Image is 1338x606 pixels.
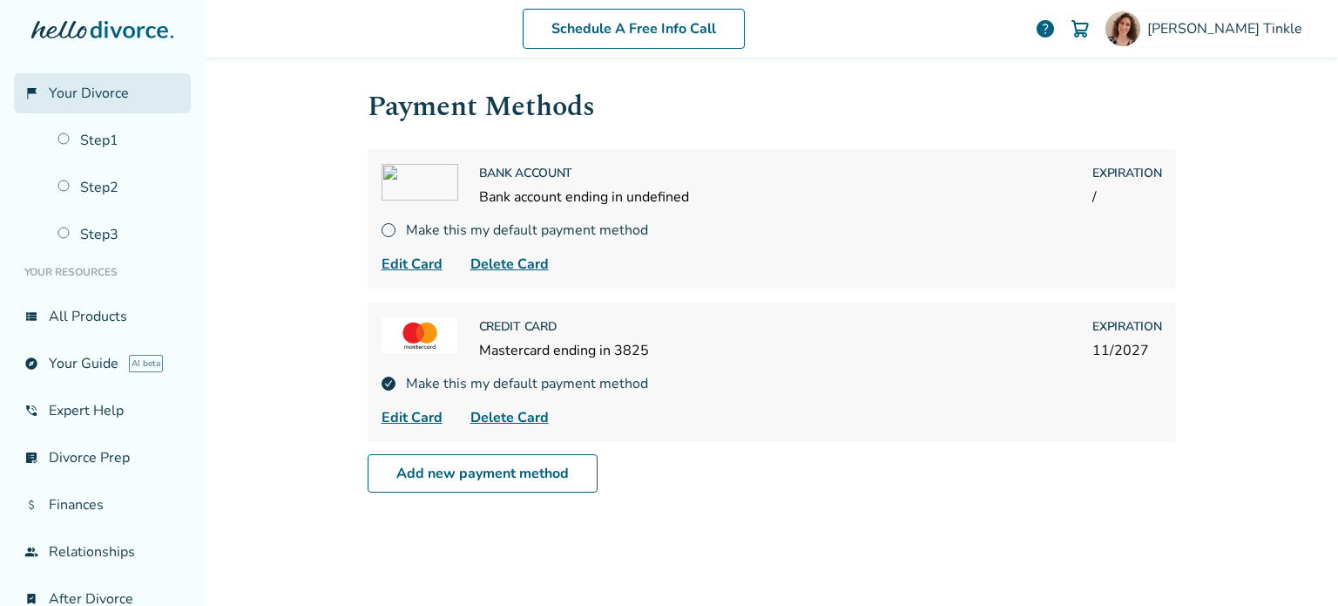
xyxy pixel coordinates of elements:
span: list_alt_check [24,451,38,465]
a: phone_in_talkExpert Help [14,391,191,431]
a: Schedule A Free Info Call [523,9,745,49]
img: undefined.svg [382,164,458,201]
a: list_alt_checkDivorce Prep [14,438,191,478]
span: Bank account ending in undefined [479,187,689,207]
span: explore [24,357,38,371]
img: Lori Tinkle [1105,11,1140,46]
span: Delete Card [470,254,549,275]
a: Add new payment method [368,454,598,493]
span: bookmark_check [24,592,38,606]
span: Edit Card [382,407,443,428]
div: Make this my default payment method [382,374,1162,393]
h4: Expiration [1092,317,1161,337]
span: group [24,545,38,559]
span: view_list [24,310,38,323]
span: Delete Card [470,407,549,428]
div: Make this my default payment method [382,221,1162,240]
h1: Payment Methods [368,85,1176,128]
h4: Credit Card [479,317,649,337]
span: phone_in_talk [24,404,38,418]
span: AI beta [129,355,163,372]
a: attach_moneyFinances [14,485,191,525]
h4: Expiration [1092,163,1161,184]
span: / [1092,187,1161,207]
span: attach_money [24,498,38,512]
a: Step3 [47,214,191,255]
span: Edit Card [382,254,443,275]
img: Cart [1070,18,1091,39]
a: view_listAll Products [14,296,191,337]
img: MASTERCARD [382,317,458,354]
a: help [1035,18,1056,39]
iframe: Chat Widget [1251,522,1338,606]
a: Step2 [47,167,191,208]
a: Step1 [47,120,191,160]
a: flag_2Your Divorce [14,73,191,113]
a: groupRelationships [14,532,191,572]
span: flag_2 [24,86,38,100]
h4: Bank Account [479,163,689,184]
span: 11 / 2027 [1092,341,1161,360]
li: Your Resources [14,255,191,289]
span: Mastercard ending in 3825 [479,341,649,360]
a: exploreYour GuideAI beta [14,344,191,384]
span: [PERSON_NAME] Tinkle [1147,19,1309,38]
span: Your Divorce [49,84,129,103]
